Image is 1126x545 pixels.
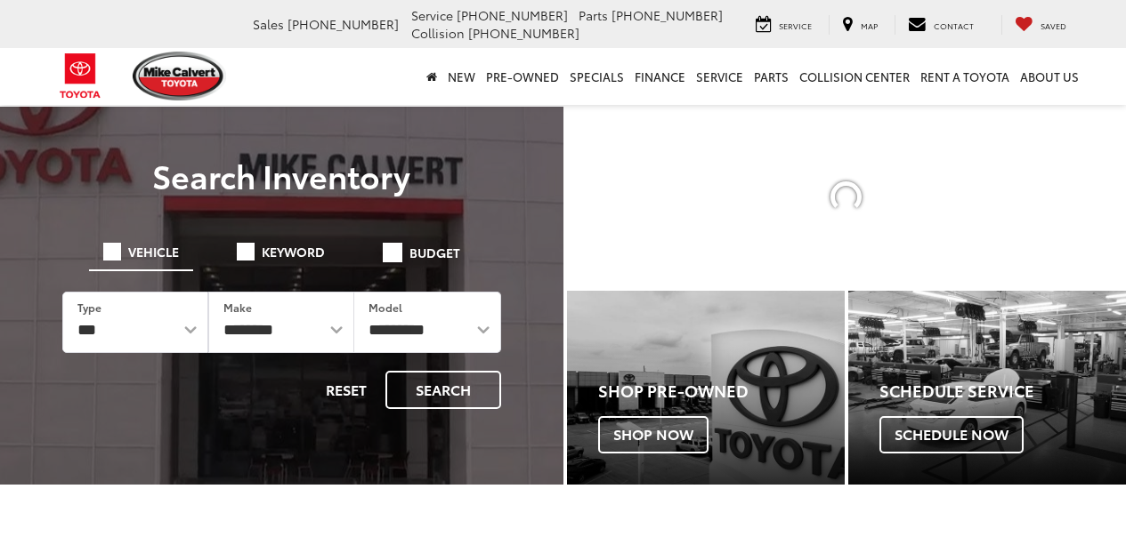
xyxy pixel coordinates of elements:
[567,291,845,485] div: Toyota
[262,245,325,258] span: Keyword
[612,6,723,24] span: [PHONE_NUMBER]
[1041,20,1066,31] span: Saved
[779,20,812,31] span: Service
[369,300,402,315] label: Model
[567,291,845,485] a: Shop Pre-Owned Shop Now
[742,15,825,35] a: Service
[749,48,794,105] a: Parts
[861,20,878,31] span: Map
[47,47,114,105] img: Toyota
[481,48,564,105] a: Pre-Owned
[457,6,568,24] span: [PHONE_NUMBER]
[253,15,284,33] span: Sales
[794,48,915,105] a: Collision Center
[411,24,465,42] span: Collision
[442,48,481,105] a: New
[915,48,1015,105] a: Rent a Toyota
[133,52,227,100] img: Mike Calvert Toyota
[879,416,1024,453] span: Schedule Now
[1015,48,1084,105] a: About Us
[421,48,442,105] a: Home
[895,15,987,35] a: Contact
[564,48,629,105] a: Specials
[1001,15,1080,35] a: My Saved Vehicles
[598,416,709,453] span: Shop Now
[385,371,501,409] button: Search
[879,382,1126,400] h4: Schedule Service
[598,382,845,400] h4: Shop Pre-Owned
[128,245,179,258] span: Vehicle
[37,157,526,193] h3: Search Inventory
[629,48,691,105] a: Finance
[409,246,460,259] span: Budget
[579,6,608,24] span: Parts
[829,15,891,35] a: Map
[691,48,749,105] a: Service
[77,300,101,315] label: Type
[468,24,579,42] span: [PHONE_NUMBER]
[934,20,974,31] span: Contact
[411,6,453,24] span: Service
[848,291,1126,485] div: Toyota
[311,371,382,409] button: Reset
[848,291,1126,485] a: Schedule Service Schedule Now
[288,15,399,33] span: [PHONE_NUMBER]
[223,300,252,315] label: Make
